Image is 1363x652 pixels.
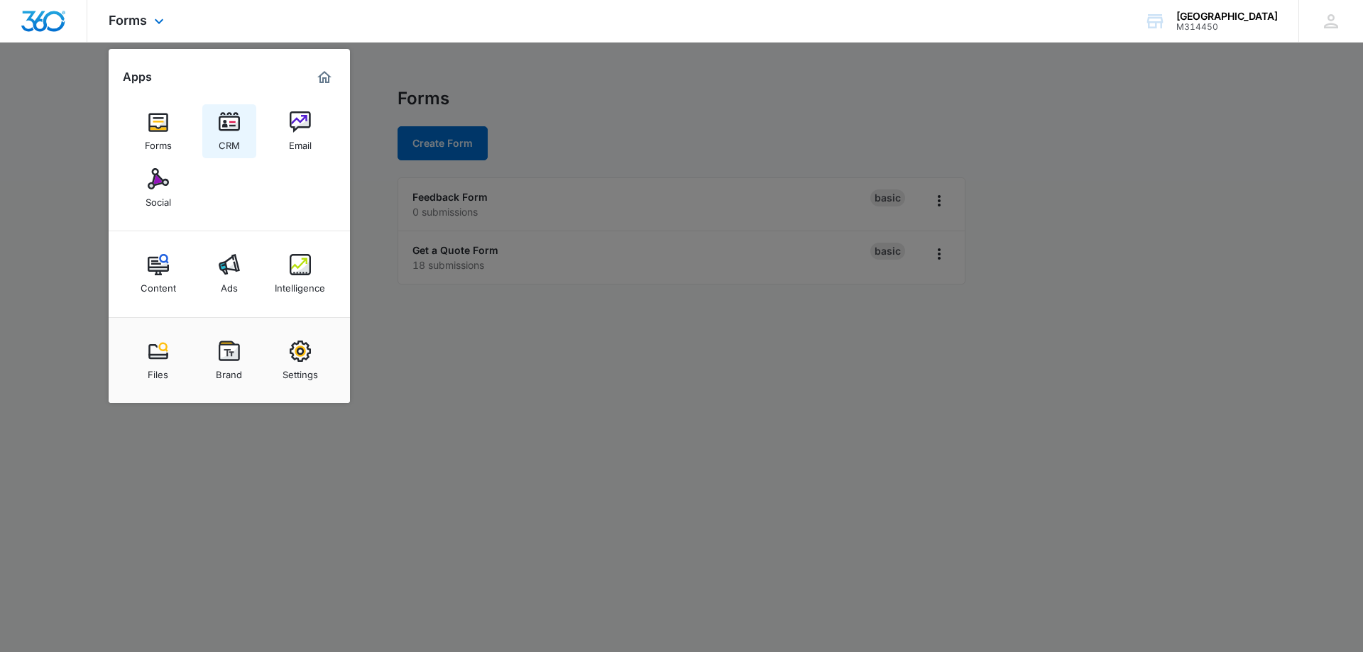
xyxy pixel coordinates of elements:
a: Files [131,333,185,387]
div: Intelligence [275,275,325,294]
div: CRM [219,133,240,151]
a: Ads [202,247,256,301]
div: account id [1176,22,1278,32]
a: Marketing 360® Dashboard [313,66,336,89]
div: Settings [283,362,318,380]
a: CRM [202,104,256,158]
div: Forms [145,133,172,151]
div: Content [141,275,176,294]
a: Settings [273,333,327,387]
h2: Apps [123,70,152,84]
div: Social [146,189,171,208]
div: Brand [216,362,242,380]
div: Ads [221,275,238,294]
a: Email [273,104,327,158]
a: Content [131,247,185,301]
a: Social [131,161,185,215]
a: Forms [131,104,185,158]
div: Email [289,133,312,151]
span: Forms [109,13,147,28]
a: Intelligence [273,247,327,301]
div: Files [148,362,168,380]
a: Brand [202,333,256,387]
div: account name [1176,11,1278,22]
